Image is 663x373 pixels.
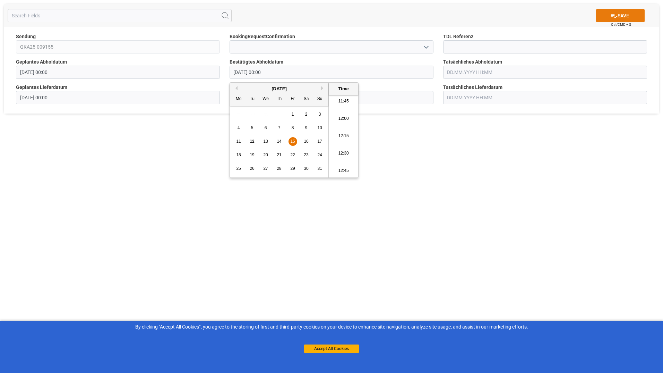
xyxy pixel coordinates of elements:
[317,139,322,144] span: 17
[329,110,358,127] li: 12:00
[248,124,257,132] div: Choose Tuesday, August 5th, 2025
[248,151,257,159] div: Choose Tuesday, August 19th, 2025
[289,110,297,119] div: Choose Friday, August 1st, 2025
[443,91,647,104] input: DD.MM.YYYY HH:MM
[261,164,270,173] div: Choose Wednesday, August 27th, 2025
[317,152,322,157] span: 24
[251,125,253,130] span: 5
[329,127,358,145] li: 12:15
[302,110,311,119] div: Choose Saturday, August 2nd, 2025
[275,137,284,146] div: Choose Thursday, August 14th, 2025
[5,323,658,331] div: By clicking "Accept All Cookies”, you agree to the storing of first and third-party cookies on yo...
[261,95,270,103] div: We
[316,95,324,103] div: Su
[329,162,358,180] li: 12:45
[261,137,270,146] div: Choose Wednesday, August 13th, 2025
[304,345,359,353] button: Accept All Cookies
[275,164,284,173] div: Choose Thursday, August 28th, 2025
[16,58,67,66] span: Geplantes Abholdatum
[330,85,356,92] div: Time
[302,151,311,159] div: Choose Saturday, August 23rd, 2025
[302,124,311,132] div: Choose Saturday, August 9th, 2025
[277,152,281,157] span: 21
[420,42,431,52] button: open menu
[234,164,243,173] div: Choose Monday, August 25th, 2025
[316,164,324,173] div: Choose Sunday, August 31st, 2025
[250,166,254,171] span: 26
[248,137,257,146] div: Choose Tuesday, August 12th, 2025
[261,151,270,159] div: Choose Wednesday, August 20th, 2025
[275,124,284,132] div: Choose Thursday, August 7th, 2025
[250,139,254,144] span: 12
[302,164,311,173] div: Choose Saturday, August 30th, 2025
[232,108,327,175] div: month 2025-08
[275,95,284,103] div: Th
[230,33,295,40] span: BookingRequestConfirmation
[290,166,295,171] span: 29
[290,139,295,144] span: 15
[289,137,297,146] div: Choose Friday, August 15th, 2025
[16,91,220,104] input: DD.MM.YYYY HH:MM
[236,139,241,144] span: 11
[263,139,268,144] span: 13
[316,151,324,159] div: Choose Sunday, August 24th, 2025
[290,152,295,157] span: 22
[319,112,321,117] span: 3
[289,164,297,173] div: Choose Friday, August 29th, 2025
[261,124,270,132] div: Choose Wednesday, August 6th, 2025
[443,33,473,40] span: TDL Referenz
[321,86,325,90] button: Next Month
[302,95,311,103] div: Sa
[278,125,281,130] span: 7
[236,166,241,171] span: 25
[611,22,631,27] span: Ctrl/CMD + S
[248,164,257,173] div: Choose Tuesday, August 26th, 2025
[248,95,257,103] div: Tu
[238,125,240,130] span: 4
[16,84,67,91] span: Geplantes Lieferdatum
[263,166,268,171] span: 27
[265,125,267,130] span: 6
[316,110,324,119] div: Choose Sunday, August 3rd, 2025
[234,151,243,159] div: Choose Monday, August 18th, 2025
[275,151,284,159] div: Choose Thursday, August 21st, 2025
[305,112,308,117] span: 2
[277,139,281,144] span: 14
[230,66,433,79] input: DD.MM.YYYY HH:MM
[316,137,324,146] div: Choose Sunday, August 17th, 2025
[292,112,294,117] span: 1
[305,125,308,130] span: 9
[329,93,358,110] li: 11:45
[234,137,243,146] div: Choose Monday, August 11th, 2025
[302,137,311,146] div: Choose Saturday, August 16th, 2025
[234,124,243,132] div: Choose Monday, August 4th, 2025
[317,166,322,171] span: 31
[443,66,647,79] input: DD.MM.YYYY HH:MM
[230,85,328,92] div: [DATE]
[329,145,358,162] li: 12:30
[596,9,645,22] button: SAVE
[277,166,281,171] span: 28
[234,95,243,103] div: Mo
[289,151,297,159] div: Choose Friday, August 22nd, 2025
[443,58,502,66] span: Tatsächliches Abholdatum
[16,66,220,79] input: DD.MM.YYYY HH:MM
[250,152,254,157] span: 19
[289,95,297,103] div: Fr
[289,124,297,132] div: Choose Friday, August 8th, 2025
[233,86,238,90] button: Previous Month
[236,152,241,157] span: 18
[16,33,36,40] span: Sendung
[292,125,294,130] span: 8
[8,9,232,22] input: Search Fields
[263,152,268,157] span: 20
[230,58,283,66] span: Bestätigtes Abholdatum
[317,125,322,130] span: 10
[316,124,324,132] div: Choose Sunday, August 10th, 2025
[304,152,308,157] span: 23
[443,84,502,91] span: Tatsächliches Lieferdatum
[304,166,308,171] span: 30
[304,139,308,144] span: 16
